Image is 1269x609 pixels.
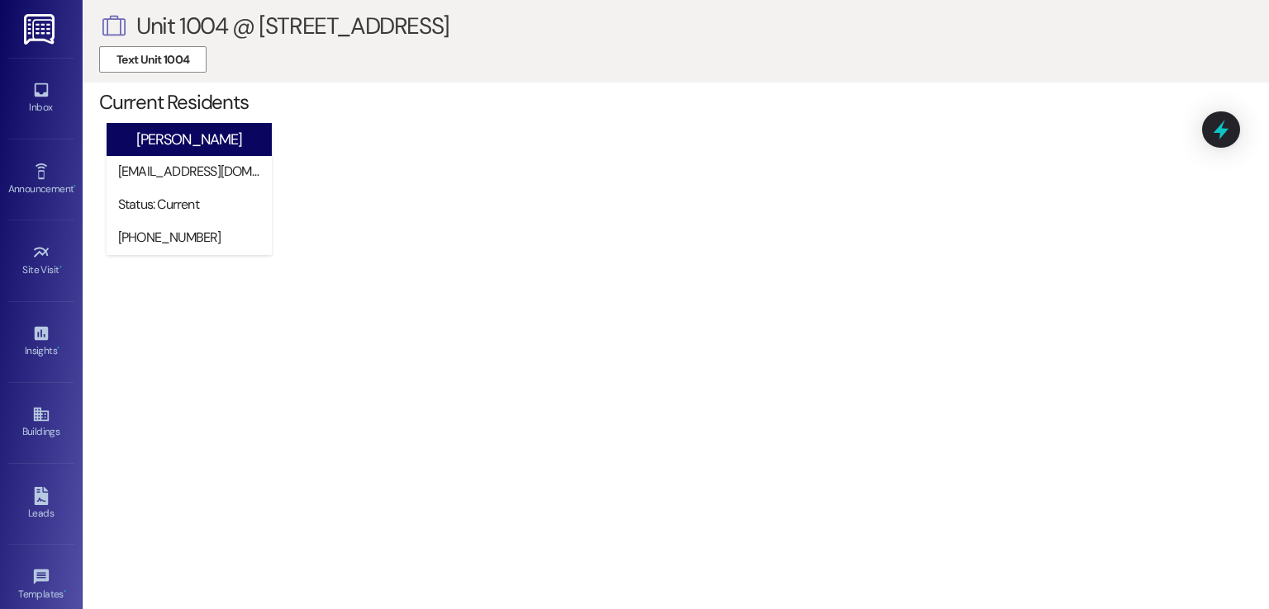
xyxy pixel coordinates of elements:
[8,400,74,445] a: Buildings
[59,262,62,273] span: •
[118,196,268,213] div: Status: Current
[99,10,128,43] i: 
[74,181,76,192] span: •
[8,482,74,526] a: Leads
[8,76,74,120] a: Inbox
[116,51,189,68] span: Text Unit 1004
[136,17,449,35] div: Unit 1004 @ [STREET_ADDRESS]
[8,563,74,607] a: Templates •
[118,163,268,180] div: [EMAIL_ADDRESS][DOMAIN_NAME]
[57,342,59,354] span: •
[64,586,66,597] span: •
[8,238,74,283] a: Site Visit •
[99,93,1269,111] div: Current Residents
[24,14,58,45] img: ResiDesk Logo
[8,319,74,364] a: Insights •
[118,229,268,246] div: [PHONE_NUMBER]
[136,131,242,149] div: [PERSON_NAME]
[99,46,207,73] button: Text Unit 1004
